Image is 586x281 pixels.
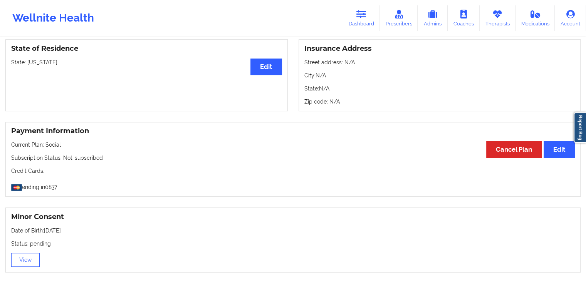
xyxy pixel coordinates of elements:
[380,5,418,31] a: Prescribers
[304,44,575,53] h3: Insurance Address
[304,85,575,92] p: State: N/A
[486,141,542,157] button: Cancel Plan
[304,72,575,79] p: City: N/A
[11,212,575,221] h3: Minor Consent
[11,167,575,175] p: Credit Cards:
[418,5,448,31] a: Admins
[250,59,282,75] button: Edit
[304,98,575,105] p: Zip code: N/A
[304,59,575,66] p: Street address: N/A
[11,180,575,191] p: ending in 0837
[11,127,575,135] h3: Payment Information
[11,141,575,149] p: Current Plan: Social
[555,5,586,31] a: Account
[515,5,555,31] a: Medications
[11,44,282,53] h3: State of Residence
[11,240,575,248] p: Status: pending
[480,5,515,31] a: Therapists
[11,253,40,267] button: View
[11,59,282,66] p: State: [US_STATE]
[11,154,575,162] p: Subscription Status: Not-subscribed
[11,227,575,234] p: Date of Birth: [DATE]
[343,5,380,31] a: Dashboard
[448,5,480,31] a: Coaches
[574,112,586,143] a: Report Bug
[544,141,575,157] button: Edit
